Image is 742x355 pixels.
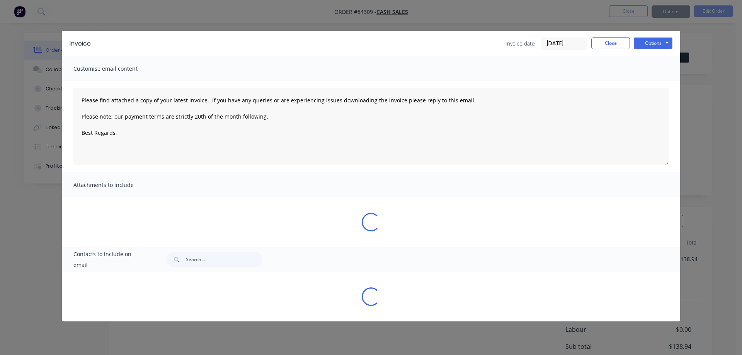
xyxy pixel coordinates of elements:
[70,39,91,48] div: Invoice
[73,63,158,74] span: Customise email content
[73,88,669,165] textarea: Please find attached a copy of your latest invoice. If you have any queries or are experiencing i...
[634,37,672,49] button: Options
[591,37,630,49] button: Close
[73,249,146,270] span: Contacts to include on email
[73,180,158,190] span: Attachments to include
[505,39,535,48] span: Invoice date
[186,252,262,267] input: Search...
